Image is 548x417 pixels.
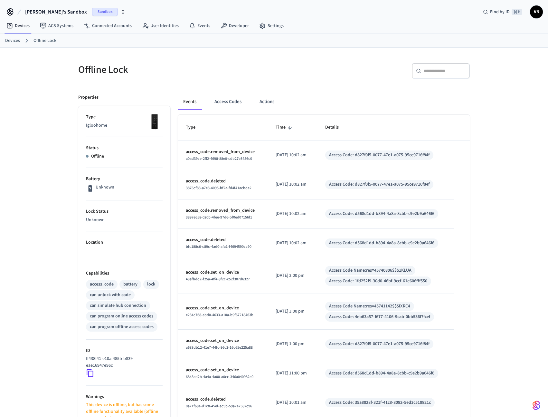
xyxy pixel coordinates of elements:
[186,207,260,214] p: access_code.removed_from_device
[123,281,137,288] div: battery
[186,337,260,344] p: access_code.set_on_device
[137,20,184,32] a: User Identities
[329,240,434,247] div: Access Code: d568d1dd-b894-4a8a-8cbb-c9e2b9a646f6
[90,302,146,309] div: can simulate hub connection
[92,8,118,16] span: Sandbox
[215,20,254,32] a: Developer
[531,6,542,18] span: VN
[186,345,253,350] span: a683db12-41e7-44fc-96c2-16c65e225a88
[91,153,104,160] p: Offline
[329,278,427,285] div: Access Code: 1fd252f9-30d0-46bf-9ccf-61e606fff550
[186,237,260,243] p: access_code.deleted
[186,276,250,282] span: 43afbdd2-f25a-4ff4-8f2c-c52f307d6327
[512,9,522,15] span: ⌘ K
[329,370,434,377] div: Access Code: d568d1dd-b894-4a8a-8cbb-c9e2b9a646f6
[35,20,79,32] a: ACS Systems
[86,176,163,182] p: Battery
[90,281,114,288] div: access_code
[86,217,163,223] p: Unknown
[90,313,153,320] div: can program online access codes
[146,114,163,130] img: igloohome_deadbolt_2s
[86,114,163,121] p: Type
[478,6,527,18] div: Find by ID⌘ K
[329,267,411,274] div: Access Code Name: res=45740806$$$1KLUA
[276,308,310,315] p: [DATE] 3:00 pm
[329,152,430,159] div: Access Code: d827f0f5-0077-47e1-a075-95ce9716f84f
[276,370,310,377] p: [DATE] 11:00 pm
[184,20,215,32] a: Events
[186,374,253,380] span: 6843ed2b-4a4a-4a00-a0cc-346a040982c0
[490,9,510,15] span: Find by ID
[186,215,252,220] span: 3897e658-020b-4fee-97d6-bf0ed07156f1
[178,94,470,110] div: ant example
[186,312,253,318] span: e234c768-abd0-4633-a10a-b9f67218463b
[186,185,251,191] span: 3876cf83-a7e3-4095-bf2a-fd4f41acbde2
[276,122,294,132] span: Time
[86,145,163,151] p: Status
[329,181,430,188] div: Access Code: d827f0f5-0077-47e1-a075-95ce9716f84f
[186,269,260,276] p: access_code.set_on_device
[186,403,252,409] span: 0a71f68e-d1c8-45ef-ac9b-59a7e2582c96
[86,239,163,246] p: Location
[186,122,204,132] span: Type
[96,184,114,191] p: Unknown
[86,347,163,354] p: ID
[329,341,430,347] div: Access Code: d827f0f5-0077-47e1-a075-95ce9716f84f
[90,292,131,298] div: can unlock with code
[209,94,247,110] button: Access Codes
[325,122,347,132] span: Details
[329,210,434,217] div: Access Code: d568d1dd-b894-4a8a-8cbb-c9e2b9a646f6
[186,305,260,312] p: access_code.set_on_device
[86,270,163,277] p: Capabilities
[25,8,87,16] span: [PERSON_NAME]'s Sandbox
[254,20,289,32] a: Settings
[86,247,163,254] p: —
[78,94,99,101] p: Properties
[33,37,56,44] a: Offline Lock
[186,244,251,249] span: bfc188c6-c89c-4ad0-afa1-f4694590cc90
[329,399,431,406] div: Access Code: 35a8828f-321f-41c8-8082-5ed3c518821c
[186,367,260,373] p: access_code.set_on_device
[254,94,279,110] button: Actions
[276,152,310,159] p: [DATE] 10:02 am
[276,181,310,188] p: [DATE] 10:02 am
[1,20,35,32] a: Devices
[90,324,154,330] div: can program offline access codes
[86,393,163,400] p: Warnings
[79,20,137,32] a: Connected Accounts
[186,156,252,161] span: a0ad39ce-2ff2-4698-88e0-cdb27e3456c0
[186,149,260,155] p: access_code.removed_from_device
[147,281,155,288] div: lock
[276,272,310,279] p: [DATE] 3:00 pm
[178,94,202,110] button: Events
[86,208,163,215] p: Lock Status
[276,341,310,347] p: [DATE] 1:00 pm
[186,178,260,185] p: access_code.deleted
[329,314,430,320] div: Access Code: 4eb63a57-f677-4106-9cab-0bb536f7fcef
[86,355,160,369] p: ff438f41-e10a-485b-b839-eae16947e96c
[86,122,163,129] p: Igloohome
[276,210,310,217] p: [DATE] 10:02 am
[186,396,260,403] p: access_code.deleted
[530,5,543,18] button: VN
[533,400,540,411] img: SeamLogoGradient.69752ec5.svg
[78,63,270,76] h5: Offline Lock
[329,303,410,310] div: Access Code Name: res=45741142$$$IXRC4
[5,37,20,44] a: Devices
[276,399,310,406] p: [DATE] 10:01 am
[276,240,310,247] p: [DATE] 10:02 am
